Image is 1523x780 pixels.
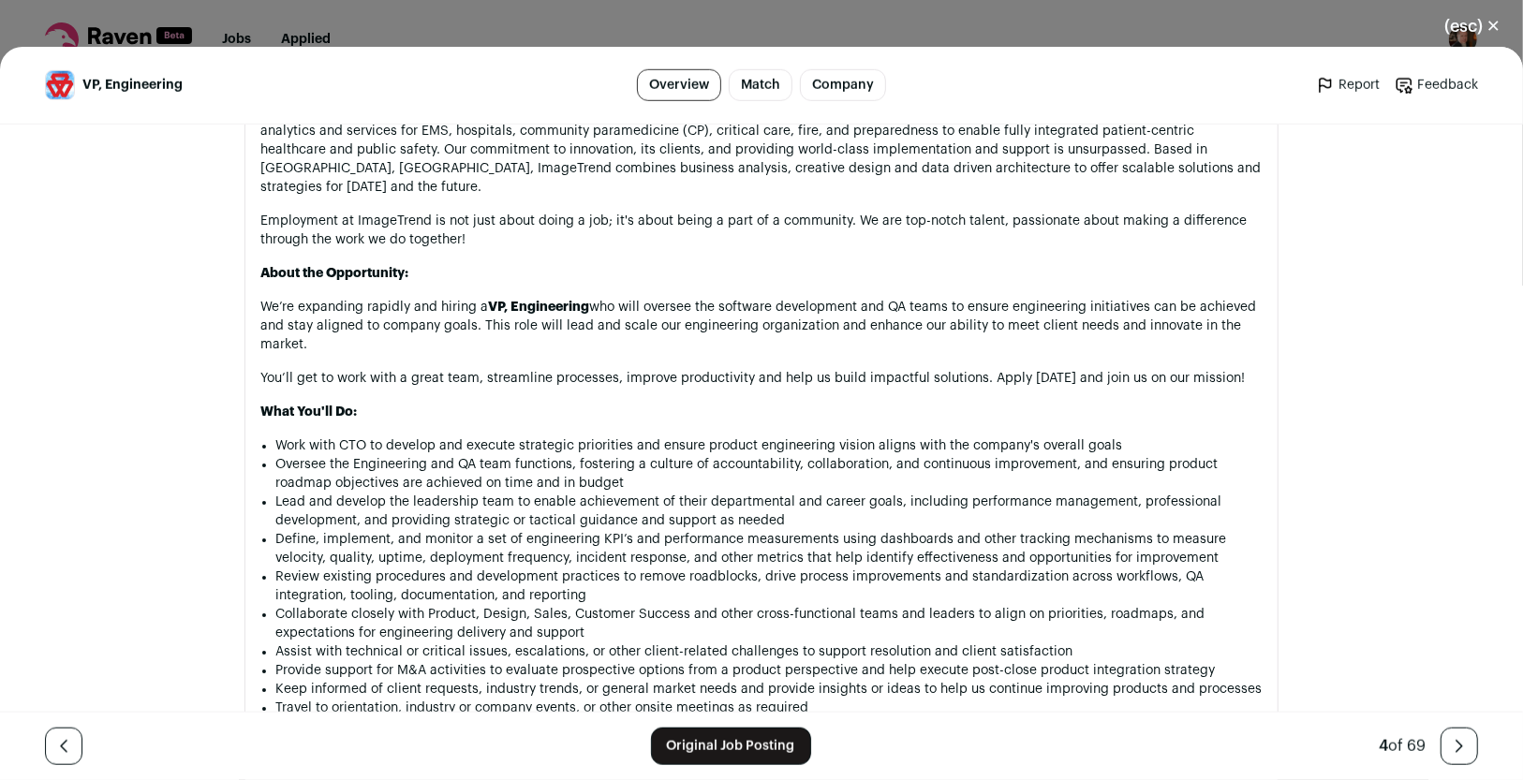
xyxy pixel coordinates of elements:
[275,436,1263,455] li: Work with CTO to develop and execute strategic priorities and ensure product engineering vision a...
[729,69,792,101] a: Match
[637,69,721,101] a: Overview
[275,530,1263,567] li: Define, implement, and monitor a set of engineering KPI’s and performance measurements using dash...
[275,455,1263,493] li: Oversee the Engineering and QA team functions, fostering a culture of accountability, collaborati...
[275,605,1263,642] li: Collaborate closely with Product, Design, Sales, Customer Success and other cross-functional team...
[260,405,357,419] strong: What You'll Do:
[1379,735,1426,758] div: of 69
[260,298,1263,354] p: We’re expanding rapidly and hiring a who will oversee the software development and QA teams to en...
[275,642,1263,661] li: Assist with technical or critical issues, escalations, or other client-related challenges to supp...
[82,76,183,95] span: VP, Engineering
[800,69,886,101] a: Company
[1395,76,1478,95] a: Feedback
[1422,6,1523,47] button: Close modal
[260,267,408,280] strong: About the Opportunity:
[260,103,1263,197] p: ImageTrend, Inc. is dedicated to connecting life’s most important data in the healthcare and emer...
[275,567,1263,605] li: Review existing procedures and development practices to remove roadblocks, drive process improvem...
[1316,76,1380,95] a: Report
[275,661,1263,680] li: Provide support for M&A activities to evaluate prospective options from a product perspective and...
[260,369,1263,388] p: You’ll get to work with a great team, streamline processes, improve productivity and help us buil...
[275,699,1263,717] li: Travel to orientation, industry or company events, or other onsite meetings as required
[275,680,1263,699] li: Keep informed of client requests, industry trends, or general market needs and provide insights o...
[260,212,1263,249] p: Employment at ImageTrend is not just about doing a job; it's about being a part of a community. W...
[488,301,589,314] strong: VP, Engineering
[1379,739,1388,754] span: 4
[275,493,1263,530] li: Lead and develop the leadership team to enable achievement of their departmental and career goals...
[46,71,74,99] img: 09d2befd347306436df4311b686b5d290af2a9167ce81e8bea865516df00586b.jpg
[651,728,811,765] a: Original Job Posting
